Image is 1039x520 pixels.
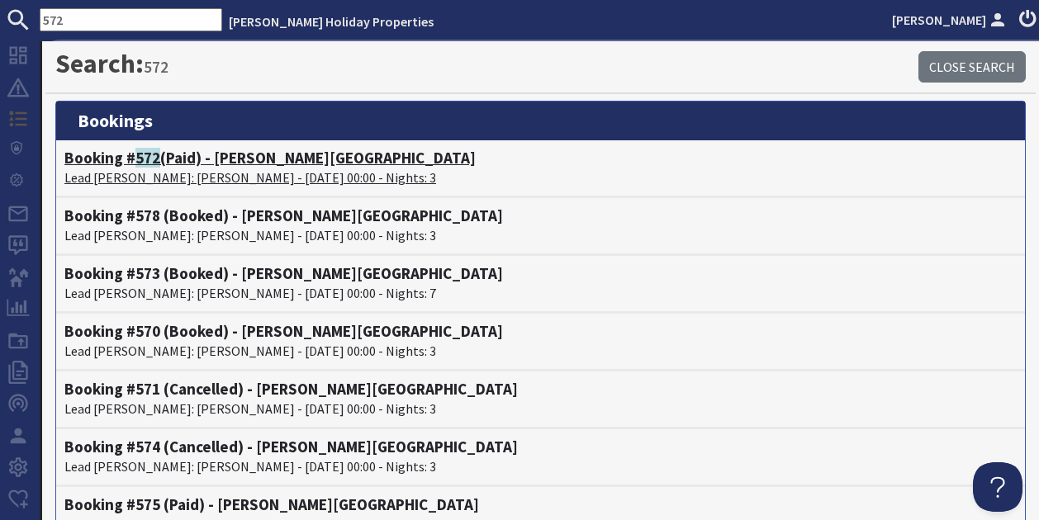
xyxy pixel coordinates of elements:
[55,48,918,79] h1: Search:
[64,168,1017,187] p: Lead [PERSON_NAME]: [PERSON_NAME] - [DATE] 00:00 - Nights: 3
[56,102,1025,139] h3: bookings
[64,283,1017,303] p: Lead [PERSON_NAME]: [PERSON_NAME] - [DATE] 00:00 - Nights: 7
[64,149,1017,187] a: Booking #572(Paid) - [PERSON_NAME][GEOGRAPHIC_DATA]Lead [PERSON_NAME]: [PERSON_NAME] - [DATE] 00:...
[64,399,1017,418] p: Lead [PERSON_NAME]: [PERSON_NAME] - [DATE] 00:00 - Nights: 3
[229,13,434,30] a: [PERSON_NAME] Holiday Properties
[64,264,1017,283] h4: Booking #573 (Booked) - [PERSON_NAME][GEOGRAPHIC_DATA]
[64,456,1017,476] p: Lead [PERSON_NAME]: [PERSON_NAME] - [DATE] 00:00 - Nights: 3
[64,437,1017,456] h4: Booking #574 (Cancelled) - [PERSON_NAME][GEOGRAPHIC_DATA]
[918,51,1026,83] a: Close Search
[64,322,1017,341] h4: Booking #570 (Booked) - [PERSON_NAME][GEOGRAPHIC_DATA]
[64,225,1017,245] p: Lead [PERSON_NAME]: [PERSON_NAME] - [DATE] 00:00 - Nights: 3
[40,8,222,31] input: SEARCH
[135,148,160,168] span: 572
[64,380,1017,418] a: Booking #571 (Cancelled) - [PERSON_NAME][GEOGRAPHIC_DATA]Lead [PERSON_NAME]: [PERSON_NAME] - [DAT...
[64,437,1017,476] a: Booking #574 (Cancelled) - [PERSON_NAME][GEOGRAPHIC_DATA]Lead [PERSON_NAME]: [PERSON_NAME] - [DAT...
[892,10,1009,30] a: [PERSON_NAME]
[144,57,168,77] small: 572
[64,380,1017,399] h4: Booking #571 (Cancelled) - [PERSON_NAME][GEOGRAPHIC_DATA]
[64,341,1017,361] p: Lead [PERSON_NAME]: [PERSON_NAME] - [DATE] 00:00 - Nights: 3
[973,462,1022,512] iframe: Toggle Customer Support
[64,206,1017,245] a: Booking #578 (Booked) - [PERSON_NAME][GEOGRAPHIC_DATA]Lead [PERSON_NAME]: [PERSON_NAME] - [DATE] ...
[64,206,1017,225] h4: Booking #578 (Booked) - [PERSON_NAME][GEOGRAPHIC_DATA]
[64,149,1017,168] h4: Booking # (Paid) - [PERSON_NAME][GEOGRAPHIC_DATA]
[64,495,1017,514] h4: Booking #575 (Paid) - [PERSON_NAME][GEOGRAPHIC_DATA]
[64,322,1017,361] a: Booking #570 (Booked) - [PERSON_NAME][GEOGRAPHIC_DATA]Lead [PERSON_NAME]: [PERSON_NAME] - [DATE] ...
[64,264,1017,303] a: Booking #573 (Booked) - [PERSON_NAME][GEOGRAPHIC_DATA]Lead [PERSON_NAME]: [PERSON_NAME] - [DATE] ...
